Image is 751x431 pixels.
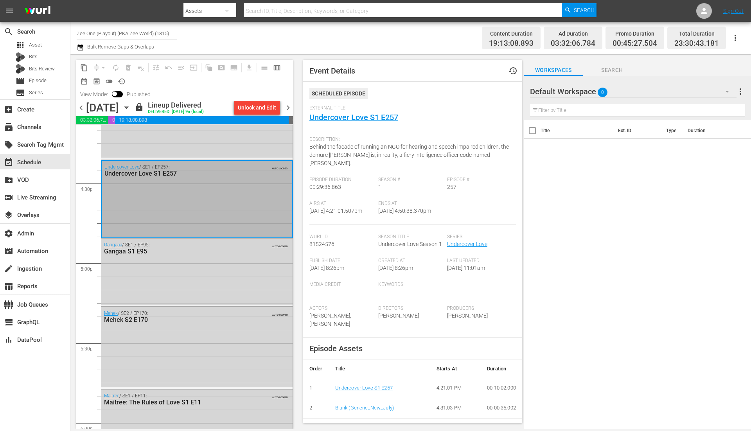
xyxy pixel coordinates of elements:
div: Unlock and Edit [238,101,276,115]
span: Keywords [378,282,443,288]
span: Search [4,27,13,36]
div: Gangaa S1 E95 [104,248,252,255]
span: View Backup [90,75,103,88]
div: Lineup Delivered [148,101,204,110]
span: 0 [598,84,607,101]
span: Episode # [447,177,512,183]
span: Fill episodes with ad slates [175,61,187,74]
span: [DATE] 4:21:01.507pm [309,208,362,214]
span: Job Queues [4,300,13,309]
span: Customize Events [147,60,162,75]
span: Month Calendar View [78,75,90,88]
span: 24 hours Lineup View is OFF [103,75,115,88]
span: Live Streaming [4,193,13,202]
a: Undercover Love [104,164,139,170]
span: Select an event to delete [122,61,135,74]
span: Event Details [309,66,355,75]
span: Bulk Remove Gaps & Overlaps [86,44,154,50]
span: Automation [4,246,13,256]
span: Admin [4,229,13,238]
span: menu [5,6,14,16]
span: Toggle to switch from Published to Draft view. [112,91,117,97]
a: Gangaaa [104,242,122,248]
button: more_vert [736,82,745,101]
span: --- [309,289,314,295]
a: Sign Out [723,8,744,14]
span: Remove Gaps & Overlaps [90,61,110,74]
span: date_range_outlined [80,77,88,85]
img: ans4CAIJ8jUAAAAAAAAAAAAAAAAAAAAAAAAgQb4GAAAAAAAAAAAAAAAAAAAAAAAAJMjXAAAAAAAAAAAAAAAAAAAAAAAAgAT5G... [19,2,56,20]
span: Search [583,65,641,75]
span: Refresh All Search Blocks [200,60,215,75]
span: 19:13:08.893 [489,39,534,48]
span: [PERSON_NAME] [378,312,419,319]
span: 03:32:06.784 [551,39,595,48]
span: Ends At [378,201,443,207]
td: 00:10:02.000 [481,378,522,398]
div: Default Workspace [530,81,737,102]
td: 2 [303,398,329,418]
span: External Title [309,105,512,111]
span: [PERSON_NAME] [447,312,488,319]
td: 4:31:03 PM [430,398,481,418]
div: / SE1 / EP257: [104,164,251,177]
span: Bits [29,53,38,61]
span: 23:30:43.181 [674,39,719,48]
span: Wurl Id [309,234,374,240]
a: Undercover Love S1 E257 [309,113,398,122]
th: Duration [481,359,522,378]
th: Duration [683,120,730,142]
div: / SE1 / EP95: [104,242,252,255]
span: Description: [309,136,512,143]
span: Create Search Block [215,61,228,74]
th: Title [329,359,430,378]
span: Created At [378,258,443,264]
button: history [503,61,522,80]
th: Starts At [430,359,481,378]
span: 00:45:27.504 [613,39,657,48]
span: Undercover Love Season 1 [378,241,442,247]
a: Maitree [104,393,119,399]
th: Type [661,120,683,142]
span: Loop Content [110,61,122,74]
button: Search [562,3,596,17]
span: Workspaces [524,65,583,75]
span: Directors [378,305,443,312]
a: Mehek [104,311,118,316]
span: Asset [29,41,42,49]
span: Asset [16,40,25,50]
span: Download as CSV [240,60,255,75]
span: AUTO-LOOPED [272,392,288,399]
span: Bits Review [29,65,55,73]
span: Series [447,234,512,240]
button: Unlock and Edit [234,101,280,115]
span: AUTO-LOOPED [272,241,288,248]
span: [DATE] 8:26pm [378,265,413,271]
span: 00:45:27.504 [108,116,115,124]
span: Episode Duration [309,177,374,183]
span: Update Metadata from Key Asset [187,61,200,74]
span: Episode [29,77,47,84]
span: Last Updated [447,258,512,264]
th: Title [541,120,614,142]
span: Behind the facade of running an NGO for hearing and speech impaired children, the demure [PERSON_... [309,144,509,166]
span: 00:29:36.863 [309,184,341,190]
span: Copy Lineup [78,61,90,74]
span: Ingestion [4,264,13,273]
div: Maitree: The Rules of Love S1 E11 [104,399,252,406]
span: Season # [378,177,443,183]
td: 1 [303,378,329,398]
span: Event History [508,66,517,75]
a: Blank (Generic_New_July) [335,405,394,411]
div: Scheduled Episode [309,88,368,99]
span: [DATE] 8:26pm [309,265,344,271]
span: 19:13:08.893 [115,116,289,124]
span: calendar_view_week_outlined [273,64,281,72]
td: 00:00:35.002 [481,398,522,418]
span: Reports [4,282,13,291]
a: Undercover Love [447,241,487,247]
span: [PERSON_NAME],[PERSON_NAME] [309,312,351,327]
div: Total Duration [674,28,719,39]
span: Published [123,91,155,97]
div: Content Duration [489,28,534,39]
